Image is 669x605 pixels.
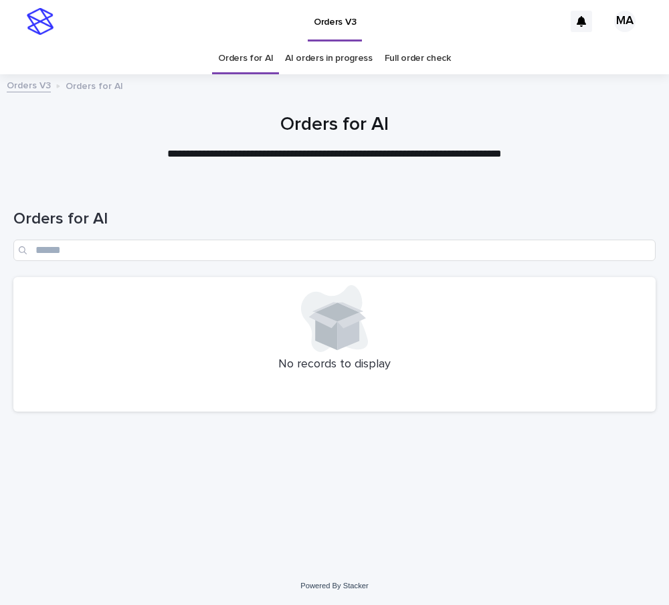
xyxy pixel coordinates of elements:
a: AI orders in progress [285,43,373,74]
h1: Orders for AI [13,209,656,229]
p: Orders for AI [66,78,123,92]
a: Full order check [385,43,451,74]
p: No records to display [21,357,648,372]
a: Orders for AI [218,43,273,74]
div: MA [614,11,636,32]
h1: Orders for AI [13,114,656,137]
img: stacker-logo-s-only.png [27,8,54,35]
a: Powered By Stacker [300,582,368,590]
input: Search [13,240,656,261]
a: Orders V3 [7,77,51,92]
